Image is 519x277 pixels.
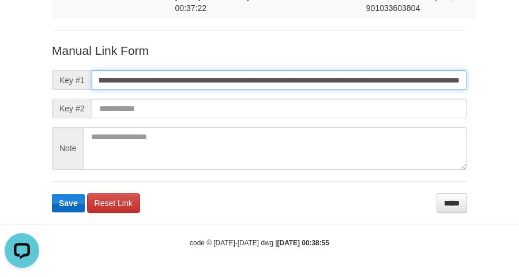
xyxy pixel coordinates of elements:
span: Save [59,199,78,208]
span: Copy 901033603804 to clipboard [366,3,420,13]
button: Save [52,194,85,212]
strong: [DATE] 00:38:55 [277,239,329,247]
a: Reset Link [87,193,140,213]
button: Open LiveChat chat widget [5,5,39,39]
p: Manual Link Form [52,42,467,59]
span: Note [52,127,84,170]
span: Key #2 [52,99,92,118]
span: Key #1 [52,70,92,90]
small: code © [DATE]-[DATE] dwg | [190,239,329,247]
span: Reset Link [95,199,133,208]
